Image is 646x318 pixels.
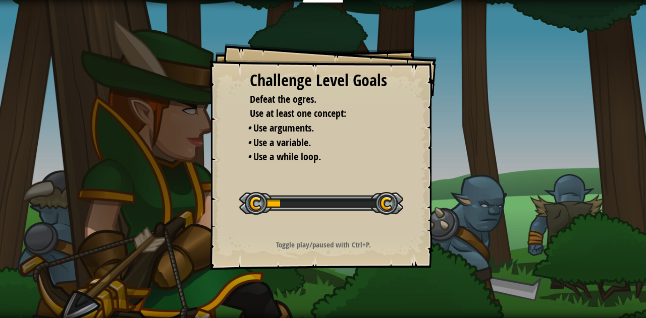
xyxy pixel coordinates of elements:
[247,136,251,149] i: •
[253,136,311,149] span: Use a variable.
[253,150,321,163] span: Use a while loop.
[247,150,394,164] li: Use a while loop.
[247,121,251,135] i: •
[250,69,396,92] div: Challenge Level Goals
[253,121,314,135] span: Use arguments.
[250,92,316,106] span: Defeat the ogres.
[276,239,371,250] strong: Toggle play/paused with Ctrl+P.
[237,106,394,121] li: Use at least one concept:
[237,92,394,107] li: Defeat the ogres.
[247,150,251,163] i: •
[250,106,346,120] span: Use at least one concept:
[247,121,394,136] li: Use arguments.
[247,136,394,150] li: Use a variable.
